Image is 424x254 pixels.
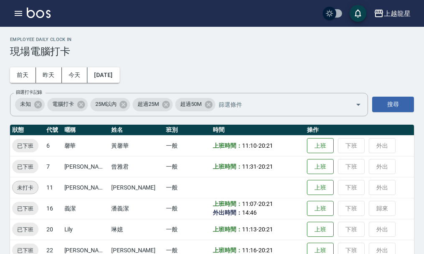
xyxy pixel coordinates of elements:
span: 超過50M [175,100,207,108]
td: - [211,219,305,240]
h2: Employee Daily Clock In [10,37,414,42]
span: 已下班 [12,225,38,234]
span: 25M以內 [90,100,122,108]
th: 代號 [44,125,62,136]
td: [PERSON_NAME] [62,177,109,198]
td: 一般 [164,219,211,240]
th: 操作 [305,125,414,136]
td: 黃馨華 [109,135,164,156]
h3: 現場電腦打卡 [10,46,414,57]
div: 超過50M [175,98,215,111]
th: 姓名 [109,125,164,136]
button: 搜尋 [372,97,414,112]
b: 上班時間： [213,226,242,233]
label: 篩選打卡記錄 [16,89,42,95]
span: 未知 [15,100,36,108]
b: 外出時間： [213,209,242,216]
span: 11:31 [242,163,257,170]
td: 一般 [164,177,211,198]
div: 電腦打卡 [47,98,88,111]
b: 上班時間： [213,247,242,254]
button: 前天 [10,67,36,83]
span: 已下班 [12,204,38,213]
td: - [211,198,305,219]
button: 昨天 [36,67,62,83]
td: 一般 [164,135,211,156]
td: - [211,156,305,177]
button: save [350,5,366,22]
td: 20 [44,219,62,240]
button: 上越龍星 [370,5,414,22]
th: 班別 [164,125,211,136]
div: 超過25M [133,98,173,111]
span: 已下班 [12,162,38,171]
b: 上班時間： [213,163,242,170]
td: 7 [44,156,62,177]
button: 上班 [307,138,334,154]
span: 11:10 [242,142,257,149]
span: 20:21 [258,142,273,149]
span: 20:21 [258,247,273,254]
div: 25M以內 [90,98,130,111]
span: 20:21 [258,226,273,233]
th: 暱稱 [62,125,109,136]
button: 上班 [307,222,334,237]
span: 已下班 [12,141,38,150]
div: 上越龍星 [384,8,411,19]
span: 20:21 [258,200,273,207]
th: 狀態 [10,125,44,136]
td: 潘義潔 [109,198,164,219]
div: 未知 [15,98,45,111]
td: 16 [44,198,62,219]
span: 超過25M [133,100,164,108]
button: 上班 [307,201,334,216]
td: 曾雅君 [109,156,164,177]
td: 6 [44,135,62,156]
td: 一般 [164,156,211,177]
td: [PERSON_NAME] [109,177,164,198]
td: 馨華 [62,135,109,156]
b: 上班時間： [213,200,242,207]
td: 11 [44,177,62,198]
td: 義潔 [62,198,109,219]
span: 11:13 [242,226,257,233]
td: [PERSON_NAME] [62,156,109,177]
button: 上班 [307,159,334,174]
button: 今天 [62,67,88,83]
button: 上班 [307,180,334,195]
span: 20:21 [258,163,273,170]
td: Lily [62,219,109,240]
td: - [211,135,305,156]
span: 11:07 [242,200,257,207]
td: 一般 [164,198,211,219]
input: 篩選條件 [217,97,341,112]
span: 未打卡 [13,183,38,192]
img: Logo [27,8,51,18]
span: 電腦打卡 [47,100,79,108]
button: Open [352,98,365,111]
b: 上班時間： [213,142,242,149]
span: 14:46 [242,209,257,216]
td: 琳嬑 [109,219,164,240]
span: 11:16 [242,247,257,254]
button: [DATE] [87,67,119,83]
th: 時間 [211,125,305,136]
